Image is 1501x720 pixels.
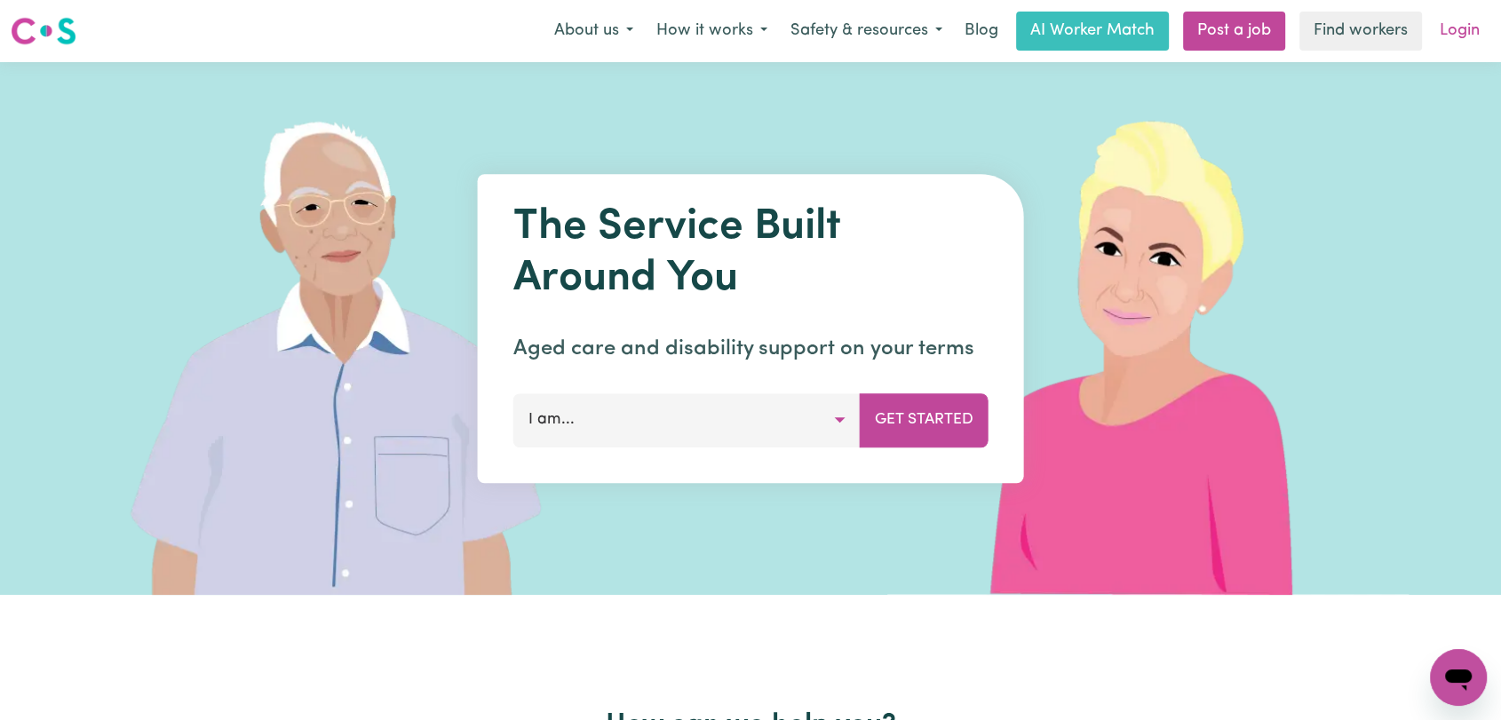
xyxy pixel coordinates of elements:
button: About us [543,12,645,50]
p: Aged care and disability support on your terms [513,333,989,365]
a: Careseekers logo [11,11,76,51]
a: Login [1429,12,1490,51]
h1: The Service Built Around You [513,202,989,305]
a: Find workers [1299,12,1422,51]
a: Post a job [1183,12,1285,51]
button: Get Started [860,393,989,447]
button: How it works [645,12,779,50]
button: I am... [513,393,861,447]
a: Blog [954,12,1009,51]
button: Safety & resources [779,12,954,50]
iframe: Button to launch messaging window [1430,649,1487,706]
a: AI Worker Match [1016,12,1169,51]
img: Careseekers logo [11,15,76,47]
